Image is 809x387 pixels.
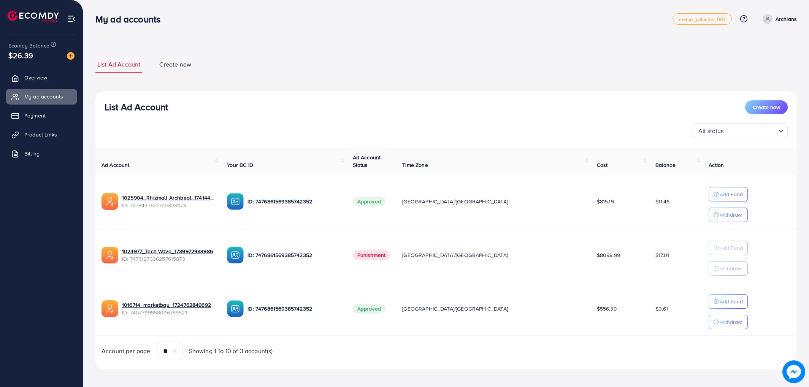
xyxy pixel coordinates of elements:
span: Your BC ID [227,161,253,169]
div: <span class='underline'>1025904_Rhizmall Archbeat_1741442161001</span></br>7479437102770323473 [122,194,215,209]
span: $0.61 [655,305,668,312]
span: Time Zone [402,161,428,169]
img: ic-ba-acc.ded83a64.svg [227,300,244,317]
img: ic-ads-acc.e4c84228.svg [102,193,118,210]
img: menu [67,14,76,23]
span: $26.39 [8,50,33,61]
span: My ad accounts [24,93,63,100]
span: $556.39 [597,305,617,312]
span: $815.19 [597,198,614,205]
img: ic-ba-acc.ded83a64.svg [227,247,244,263]
span: Ad Account [102,161,130,169]
span: List Ad Account [97,60,140,69]
span: [GEOGRAPHIC_DATA]/[GEOGRAPHIC_DATA] [402,305,508,312]
span: [GEOGRAPHIC_DATA]/[GEOGRAPHIC_DATA] [402,251,508,259]
span: Create new [159,60,191,69]
p: ID: 7476861569385742352 [247,251,340,260]
p: Add Fund [720,243,743,252]
p: Withdraw [720,210,742,219]
span: $8098.99 [597,251,620,259]
span: Create new [753,103,780,111]
span: Action [709,161,724,169]
p: Withdraw [720,264,742,273]
button: Add Fund [709,294,748,309]
a: Archians [760,14,797,24]
img: logo [8,11,59,22]
span: [GEOGRAPHIC_DATA]/[GEOGRAPHIC_DATA] [402,198,508,205]
a: My ad accounts [6,89,77,104]
p: ID: 7476861569385742352 [247,304,340,313]
a: 1025904_Rhizmall Archbeat_1741442161001 [122,194,215,201]
span: Billing [24,150,40,157]
a: 1024977_Tech Wave_1739972983986 [122,247,215,255]
span: Account per page [102,347,151,355]
a: Billing [6,146,77,161]
img: ic-ba-acc.ded83a64.svg [227,193,244,210]
button: Withdraw [709,315,748,329]
span: Showing 1 To 10 of 3 account(s) [189,347,273,355]
p: ID: 7476861569385742352 [247,197,340,206]
span: All status [697,125,725,136]
div: <span class='underline'>1024977_Tech Wave_1739972983986</span></br>7473127036257615873 [122,247,215,263]
span: Balance [655,161,676,169]
a: metap_pakistan_001 [673,13,732,25]
h3: List Ad Account [105,102,168,113]
span: ID: 7407799958096789521 [122,309,215,316]
p: Add Fund [720,297,743,306]
span: Punishment [353,250,390,260]
img: ic-ads-acc.e4c84228.svg [102,300,118,317]
span: Ad Account Status [353,154,381,169]
a: Overview [6,70,77,85]
span: Overview [24,74,47,81]
span: Approved [353,304,385,314]
a: Payment [6,108,77,123]
span: $17.01 [655,251,669,259]
a: Product Links [6,127,77,142]
input: Search for option [726,124,776,136]
img: ic-ads-acc.e4c84228.svg [102,247,118,263]
div: <span class='underline'>1016714_marketbay_1724762849692</span></br>7407799958096789521 [122,301,215,317]
button: Create new [745,100,788,114]
span: $11.46 [655,198,670,205]
h3: My ad accounts [95,14,167,25]
div: Search for option [693,123,788,138]
span: Payment [24,112,46,119]
button: Add Fund [709,187,748,201]
span: Cost [597,161,608,169]
span: ID: 7473127036257615873 [122,255,215,263]
p: Withdraw [720,317,742,327]
span: ID: 7479437102770323473 [122,201,215,209]
button: Withdraw [709,261,748,276]
span: Product Links [24,131,57,138]
a: 1016714_marketbay_1724762849692 [122,301,215,309]
p: Add Fund [720,190,743,199]
img: image [782,360,805,383]
button: Add Fund [709,241,748,255]
span: Ecomdy Balance [8,42,49,49]
span: Approved [353,197,385,206]
p: Archians [776,14,797,24]
img: image [67,52,75,60]
button: Withdraw [709,208,748,222]
span: metap_pakistan_001 [679,17,725,22]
